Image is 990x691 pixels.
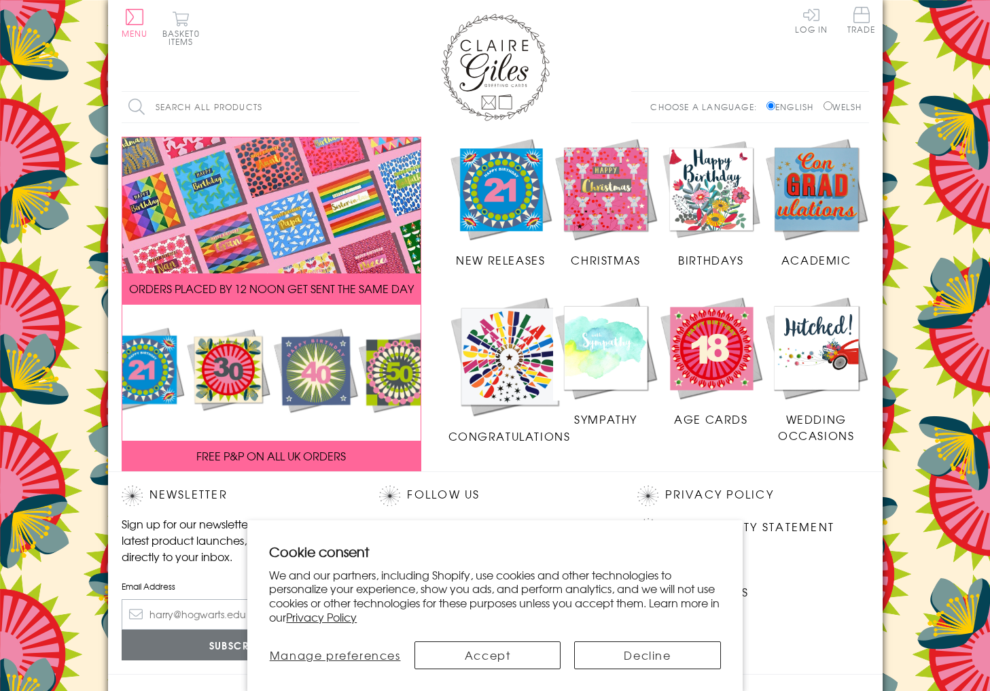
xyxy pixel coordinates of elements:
button: Accept [414,641,561,669]
button: Manage preferences [269,641,401,669]
a: New Releases [448,137,554,269]
label: Welsh [824,101,862,113]
span: Academic [781,252,851,268]
a: Accessibility Statement [665,518,834,537]
a: Christmas [553,137,658,269]
input: English [766,101,775,110]
span: Sympathy [574,411,637,427]
span: Christmas [571,252,640,268]
a: Sympathy [553,295,658,427]
a: Age Cards [658,295,764,427]
span: ORDERS PLACED BY 12 NOON GET SENT THE SAME DAY [129,280,414,297]
a: Privacy Policy [665,486,773,504]
span: Trade [847,7,876,33]
span: New Releases [456,252,545,268]
span: Manage preferences [270,647,401,663]
span: Wedding Occasions [778,411,854,443]
span: 0 items [169,27,200,48]
label: English [766,101,820,113]
input: Search [346,92,359,122]
p: Join us on our social networking profiles for up to the minute news and product releases the mome... [379,516,610,564]
span: Menu [122,27,148,39]
input: Welsh [824,101,832,110]
p: We and our partners, including Shopify, use cookies and other technologies to personalize your ex... [269,568,721,624]
p: Choose a language: [650,101,764,113]
a: Log In [795,7,828,33]
img: Claire Giles Greetings Cards [441,14,550,121]
label: Email Address [122,580,353,592]
span: FREE P&P ON ALL UK ORDERS [196,448,346,464]
a: Trade [847,7,876,36]
span: Age Cards [674,411,747,427]
h2: Cookie consent [269,542,721,561]
span: Birthdays [678,252,743,268]
span: Congratulations [448,428,571,444]
a: Congratulations [448,295,571,444]
input: Search all products [122,92,359,122]
a: Privacy Policy [286,609,357,625]
h2: Follow Us [379,486,610,506]
a: Birthdays [658,137,764,269]
input: Subscribe [122,630,353,660]
button: Basket0 items [162,11,200,46]
input: harry@hogwarts.edu [122,599,353,630]
p: Sign up for our newsletter to receive the latest product launches, news and offers directly to yo... [122,516,353,564]
a: Wedding Occasions [764,295,869,443]
button: Decline [574,641,720,669]
a: Academic [764,137,869,269]
button: Menu [122,9,148,37]
h2: Newsletter [122,486,353,506]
